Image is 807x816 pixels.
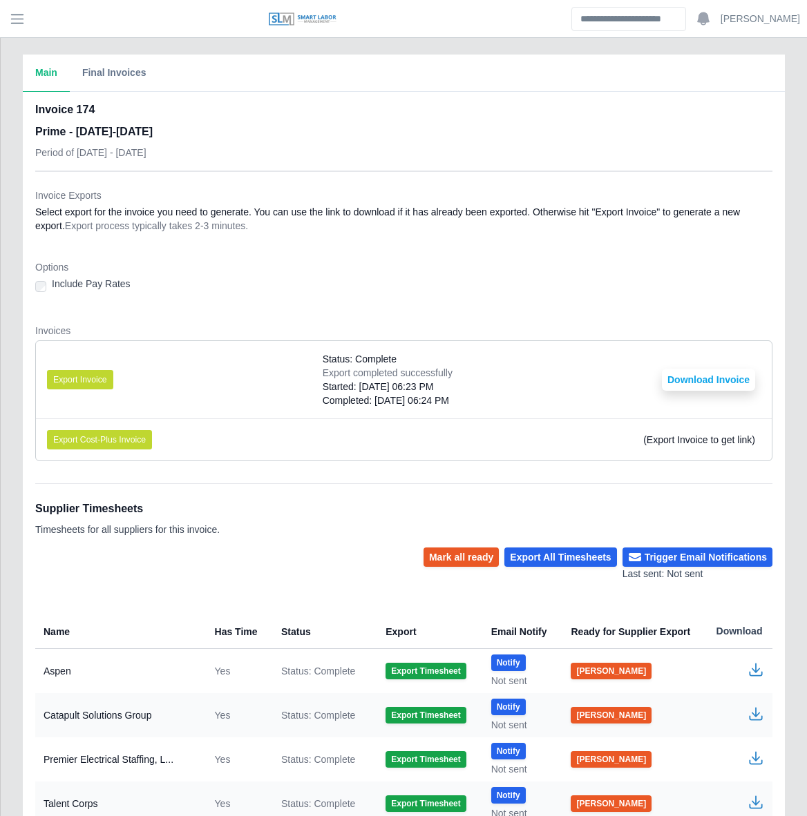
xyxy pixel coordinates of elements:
[705,614,772,649] th: Download
[662,374,755,385] a: Download Invoice
[23,55,70,92] button: Main
[281,797,355,810] span: Status: Complete
[504,547,616,567] button: Export All Timesheets
[323,352,397,366] span: Status: Complete
[491,787,526,804] button: Notify
[491,674,549,688] div: Not sent
[35,146,153,159] p: Period of [DATE] - [DATE]
[571,795,652,812] button: [PERSON_NAME]
[35,101,153,118] h2: Invoice 174
[424,547,499,567] button: Mark all ready
[560,614,705,649] th: Ready for Supplier Export
[571,751,652,768] button: [PERSON_NAME]
[35,614,204,649] th: Name
[70,55,159,92] button: Final Invoices
[571,707,652,723] button: [PERSON_NAME]
[323,366,453,380] div: Export completed successfully
[323,394,453,407] div: Completed: [DATE] 06:24 PM
[204,649,270,694] td: Yes
[35,649,204,694] td: Aspen
[35,124,153,140] h3: Prime - [DATE]-[DATE]
[281,664,355,678] span: Status: Complete
[623,547,772,567] button: Trigger Email Notifications
[386,663,466,679] button: Export Timesheet
[571,7,686,31] input: Search
[643,434,755,445] span: (Export Invoice to get link)
[386,795,466,812] button: Export Timesheet
[721,12,800,26] a: [PERSON_NAME]
[204,737,270,781] td: Yes
[281,752,355,766] span: Status: Complete
[491,718,549,732] div: Not sent
[491,699,526,715] button: Notify
[204,693,270,737] td: Yes
[491,654,526,671] button: Notify
[374,614,480,649] th: Export
[35,693,204,737] td: Catapult Solutions Group
[35,501,220,517] h1: Supplier Timesheets
[268,12,337,27] img: SLM Logo
[491,762,549,776] div: Not sent
[386,751,466,768] button: Export Timesheet
[35,205,772,233] dd: Select export for the invoice you need to generate. You can use the link to download if it has al...
[35,260,772,274] dt: Options
[35,523,220,536] p: Timesheets for all suppliers for this invoice.
[623,567,772,581] div: Last sent: Not sent
[35,324,772,338] dt: Invoices
[47,430,152,449] button: Export Cost-Plus Invoice
[270,614,374,649] th: Status
[480,614,560,649] th: Email Notify
[491,743,526,759] button: Notify
[281,708,355,722] span: Status: Complete
[47,370,113,389] button: Export Invoice
[571,663,652,679] button: [PERSON_NAME]
[65,220,248,231] span: Export process typically takes 2-3 minutes.
[386,707,466,723] button: Export Timesheet
[52,277,131,291] label: Include Pay Rates
[662,369,755,391] button: Download Invoice
[204,614,270,649] th: Has Time
[35,737,204,781] td: Premier Electrical Staffing, L...
[35,188,772,202] dt: Invoice Exports
[323,380,453,394] div: Started: [DATE] 06:23 PM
